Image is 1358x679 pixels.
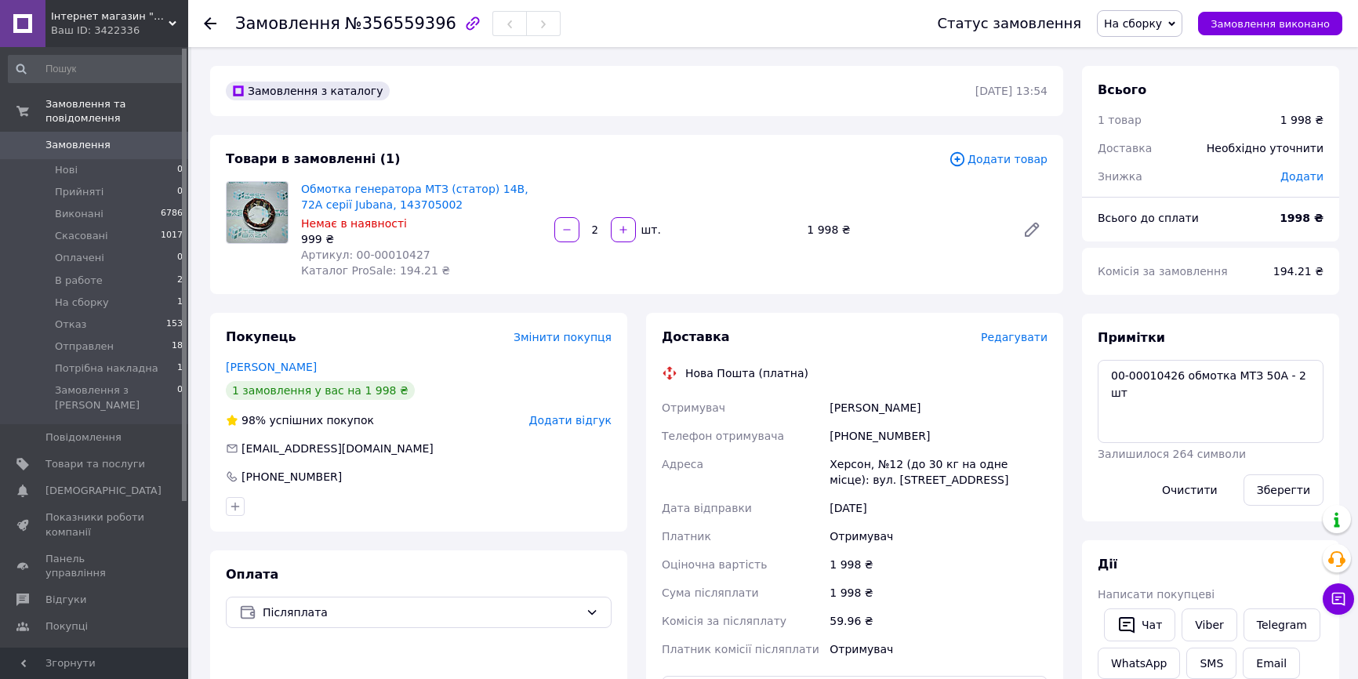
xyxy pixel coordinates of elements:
[1149,474,1231,506] button: Очистити
[1098,330,1165,345] span: Примітки
[8,55,184,83] input: Пошук
[55,361,158,376] span: Потрібна накладна
[949,151,1048,168] span: Додати товар
[1197,131,1333,165] div: Необхідно уточнити
[301,264,450,277] span: Каталог ProSale: 194.21 ₴
[826,579,1051,607] div: 1 998 ₴
[1098,114,1142,126] span: 1 товар
[514,331,612,343] span: Змінити покупця
[662,502,752,514] span: Дата відправки
[45,647,130,661] span: Каталог ProSale
[826,394,1051,422] div: [PERSON_NAME]
[1186,648,1236,679] button: SMS
[301,231,542,247] div: 999 ₴
[301,217,407,230] span: Немає в наявності
[51,9,169,24] span: Інтернет магазин "ТехБаза"
[204,16,216,31] div: Повернутися назад
[637,222,663,238] div: шт.
[1323,583,1354,615] button: Чат з покупцем
[826,422,1051,450] div: [PHONE_NUMBER]
[177,383,183,412] span: 0
[981,331,1048,343] span: Редагувати
[975,85,1048,97] time: [DATE] 13:54
[45,552,145,580] span: Панель управління
[662,458,703,470] span: Адреса
[55,296,109,310] span: На сборку
[1098,170,1142,183] span: Знижка
[662,530,711,543] span: Платник
[1098,448,1246,460] span: Залишилося 264 символи
[826,635,1051,663] div: Отримувач
[45,430,122,445] span: Повідомлення
[662,643,819,655] span: Платник комісії післяплати
[1280,112,1324,128] div: 1 998 ₴
[1016,214,1048,245] a: Редагувати
[55,163,78,177] span: Нові
[1098,588,1215,601] span: Написати покупцеві
[55,339,114,354] span: Отправлен
[177,163,183,177] span: 0
[937,16,1081,31] div: Статус замовлення
[166,318,183,332] span: 153
[226,361,317,373] a: [PERSON_NAME]
[1182,608,1236,641] a: Viber
[45,138,111,152] span: Замовлення
[1280,170,1324,183] span: Додати
[301,249,430,261] span: Артикул: 00-00010427
[172,339,183,354] span: 18
[161,229,183,243] span: 1017
[55,229,108,243] span: Скасовані
[1098,142,1152,154] span: Доставка
[226,151,401,166] span: Товари в замовленні (1)
[301,183,528,211] a: Обмотка генератора МТЗ (статор) 14В, 72А серії Jubana, 143705002
[662,430,784,442] span: Телефон отримувача
[226,412,374,428] div: успішних покупок
[51,24,188,38] div: Ваш ID: 3422336
[801,219,1010,241] div: 1 998 ₴
[529,414,612,427] span: Додати відгук
[1211,18,1330,30] span: Замовлення виконано
[345,14,456,33] span: №356559396
[1098,360,1324,443] textarea: 00-00010426 обмотка МТЗ 50А - 2 шт
[45,484,162,498] span: [DEMOGRAPHIC_DATA]
[177,251,183,265] span: 0
[45,619,88,634] span: Покупці
[1243,648,1300,679] button: Email
[826,450,1051,494] div: Херсон, №12 (до 30 кг на одне місце): вул. [STREET_ADDRESS]
[177,185,183,199] span: 0
[1280,212,1324,224] b: 1998 ₴
[662,401,725,414] span: Отримувач
[45,97,188,125] span: Замовлення та повідомлення
[662,558,767,571] span: Оціночна вартість
[226,329,296,344] span: Покупець
[55,251,104,265] span: Оплачені
[662,329,730,344] span: Доставка
[240,469,343,485] div: [PHONE_NUMBER]
[1104,17,1162,30] span: На сборку
[45,457,145,471] span: Товари та послуги
[177,296,183,310] span: 1
[1198,12,1342,35] button: Замовлення виконано
[1273,265,1324,278] span: 194.21 ₴
[826,550,1051,579] div: 1 998 ₴
[226,567,278,582] span: Оплата
[826,522,1051,550] div: Отримувач
[662,586,759,599] span: Сума післяплати
[263,604,579,621] span: Післяплата
[241,414,266,427] span: 98%
[1244,608,1320,641] a: Telegram
[45,593,86,607] span: Відгуки
[55,318,87,332] span: Отказ
[662,615,786,627] span: Комісія за післяплату
[1244,474,1324,506] button: Зберегти
[1098,265,1228,278] span: Комісія за замовлення
[1098,82,1146,97] span: Всього
[177,274,183,288] span: 2
[1104,608,1175,641] button: Чат
[55,207,103,221] span: Виконані
[1098,212,1199,224] span: Всього до сплати
[1098,557,1117,572] span: Дії
[45,510,145,539] span: Показники роботи компанії
[235,14,340,33] span: Замовлення
[826,607,1051,635] div: 59.96 ₴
